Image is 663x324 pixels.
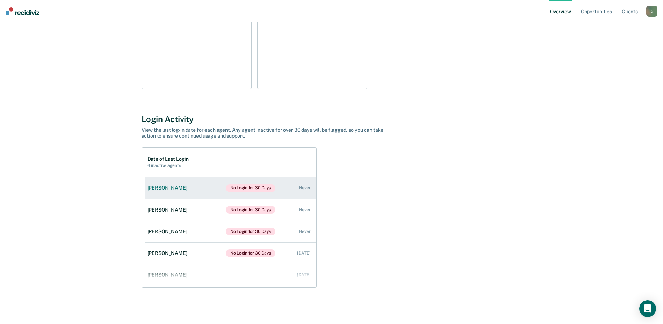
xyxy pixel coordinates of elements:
button: s [646,6,657,17]
img: Recidiviz [6,7,39,15]
span: No Login for 30 Days [226,249,276,257]
span: No Login for 30 Days [226,228,276,235]
a: [PERSON_NAME]No Login for 30 Days Never [145,221,316,242]
a: [PERSON_NAME]No Login for 30 Days [DATE] [145,242,316,264]
div: [PERSON_NAME] [147,229,190,235]
div: [DATE] [297,272,310,277]
h1: Date of Last Login [147,156,189,162]
div: [PERSON_NAME] [147,207,190,213]
span: No Login for 30 Days [226,206,276,214]
a: [PERSON_NAME]No Login for 30 Days Never [145,177,316,199]
div: [DATE] [297,251,310,256]
a: [PERSON_NAME] [DATE] [145,265,316,285]
div: Login Activity [142,114,522,124]
a: [PERSON_NAME]No Login for 30 Days Never [145,199,316,221]
h2: 4 inactive agents [147,163,189,168]
div: Never [299,185,310,190]
div: Never [299,207,310,212]
span: No Login for 30 Days [226,184,276,192]
div: [PERSON_NAME] [147,185,190,191]
div: [PERSON_NAME] [147,272,190,278]
div: Never [299,229,310,234]
div: View the last log-in date for each agent. Any agent inactive for over 30 days will be flagged, so... [142,127,386,139]
div: Open Intercom Messenger [639,300,656,317]
div: [PERSON_NAME] [147,250,190,256]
